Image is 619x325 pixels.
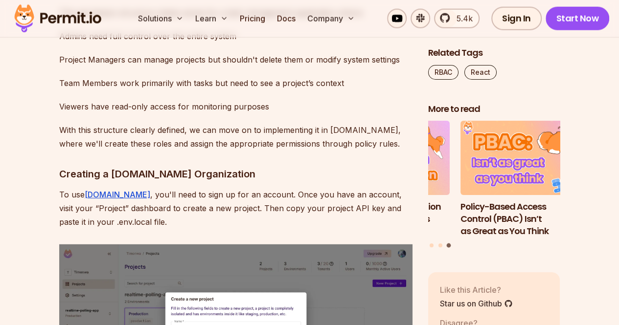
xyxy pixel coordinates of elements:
[236,9,269,28] a: Pricing
[451,13,473,24] span: 5.4k
[59,166,413,182] h3: Creating a [DOMAIN_NAME] Organization
[10,2,106,35] img: Permit logo
[303,9,359,28] button: Company
[438,243,442,247] button: Go to slide 2
[434,9,480,28] a: 5.4k
[134,9,187,28] button: Solutions
[428,103,560,115] h2: More to read
[318,201,450,225] h3: Implementing Authentication and Authorization in Next.js
[491,7,542,30] a: Sign In
[460,121,593,238] a: Policy-Based Access Control (PBAC) Isn’t as Great as You ThinkPolicy-Based Access Control (PBAC) ...
[440,284,513,296] p: Like this Article?
[430,243,434,247] button: Go to slide 1
[59,123,413,151] p: With this structure clearly defined, we can move on to implementing it in [DOMAIN_NAME], where we...
[85,190,150,199] a: [DOMAIN_NAME]
[428,47,560,59] h2: Related Tags
[428,65,459,80] a: RBAC
[447,243,451,248] button: Go to slide 3
[546,7,610,30] a: Start Now
[191,9,232,28] button: Learn
[428,121,560,249] div: Posts
[440,298,513,309] a: Star us on Github
[59,100,413,113] p: Viewers have read-only access for monitoring purposes
[464,65,497,80] a: React
[59,53,413,66] p: Project Managers can manage projects but shouldn't delete them or modify system settings
[59,76,413,90] p: Team Members work primarily with tasks but need to see a project’s context
[59,188,413,229] p: To use , you'll need to sign up for an account. Once you have an account, visit your “Project” da...
[273,9,299,28] a: Docs
[318,121,450,238] li: 2 of 3
[460,201,593,237] h3: Policy-Based Access Control (PBAC) Isn’t as Great as You Think
[318,121,450,195] img: Implementing Authentication and Authorization in Next.js
[460,121,593,195] img: Policy-Based Access Control (PBAC) Isn’t as Great as You Think
[460,121,593,238] li: 3 of 3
